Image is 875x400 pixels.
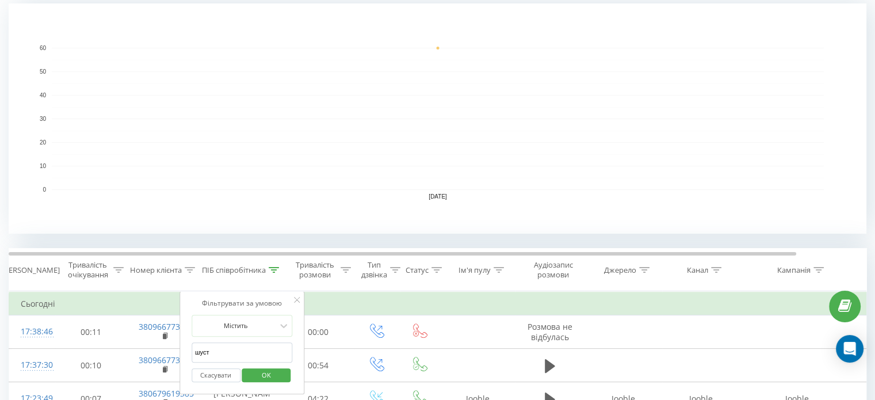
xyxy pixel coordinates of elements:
[292,260,338,280] div: Тривалість розмови
[242,368,291,383] button: OK
[139,355,194,365] a: 380966773345
[40,92,47,98] text: 40
[43,186,46,193] text: 0
[40,116,47,122] text: 30
[202,265,266,275] div: ПІБ співробітника
[250,366,282,384] span: OK
[458,265,491,275] div: Ім'я пулу
[777,265,811,275] div: Кампанія
[836,335,863,363] div: Open Intercom Messenger
[192,298,293,309] div: Фільтрувати за умовою
[525,260,581,280] div: Аудіозапис розмови
[40,139,47,146] text: 20
[192,368,240,383] button: Скасувати
[139,321,194,332] a: 380966773345
[21,321,44,343] div: 17:38:46
[406,265,429,275] div: Статус
[429,193,447,200] text: [DATE]
[282,349,354,382] td: 00:54
[2,265,60,275] div: [PERSON_NAME]
[40,45,47,51] text: 60
[130,265,182,275] div: Номер клієнта
[9,3,866,234] svg: A chart.
[528,321,572,342] span: Розмова не відбулась
[40,68,47,75] text: 50
[55,315,127,349] td: 00:11
[361,260,387,280] div: Тип дзвінка
[55,349,127,382] td: 00:10
[604,265,636,275] div: Джерело
[282,315,354,349] td: 00:00
[65,260,110,280] div: Тривалість очікування
[40,163,47,169] text: 10
[192,342,293,363] input: Введіть значення
[139,388,194,399] a: 380679619385
[21,354,44,376] div: 17:37:30
[687,265,708,275] div: Канал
